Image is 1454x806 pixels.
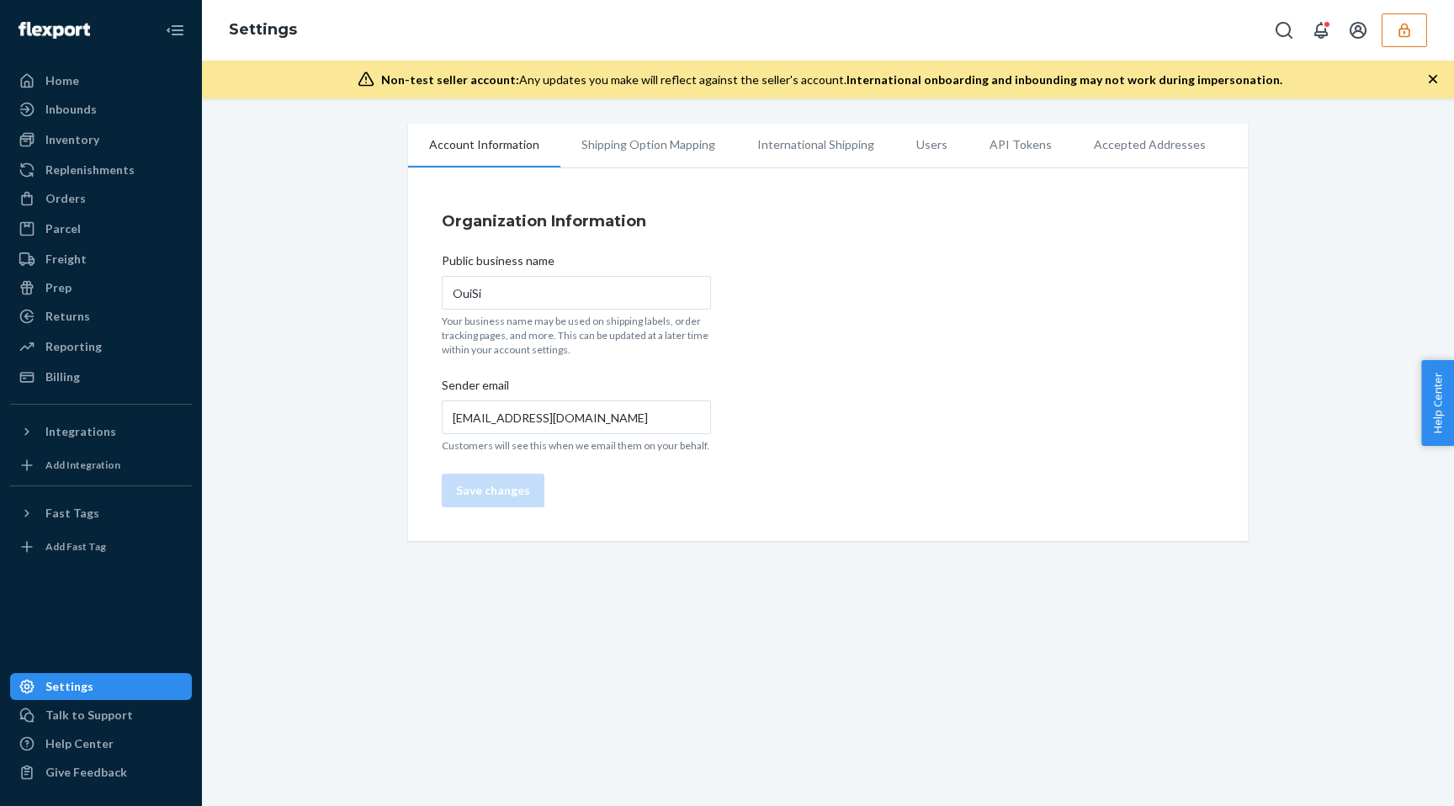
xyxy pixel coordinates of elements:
[10,500,192,527] button: Fast Tags
[442,438,711,453] p: Customers will see this when we email them on your behalf.
[45,338,102,355] div: Reporting
[10,246,192,273] a: Freight
[442,252,555,276] span: Public business name
[408,124,560,167] li: Account Information
[45,505,99,522] div: Fast Tags
[10,67,192,94] a: Home
[10,126,192,153] a: Inventory
[560,124,736,166] li: Shipping Option Mapping
[895,124,968,166] li: Users
[1421,360,1454,446] button: Help Center
[45,707,133,724] div: Talk to Support
[45,101,97,118] div: Inbounds
[10,303,192,330] a: Returns
[45,369,80,385] div: Billing
[442,474,544,507] button: Save changes
[45,764,127,781] div: Give Feedback
[45,423,116,440] div: Integrations
[442,400,711,434] input: Sender email
[1073,124,1227,166] li: Accepted Addresses
[45,458,120,472] div: Add Integration
[10,333,192,360] a: Reporting
[45,162,135,178] div: Replenishments
[45,251,87,268] div: Freight
[45,279,72,296] div: Prep
[45,220,81,237] div: Parcel
[10,533,192,560] a: Add Fast Tag
[846,72,1282,87] span: International onboarding and inbounding may not work during impersonation.
[45,131,99,148] div: Inventory
[442,276,711,310] input: Public business name
[10,702,192,729] button: Talk to Support
[45,308,90,325] div: Returns
[10,673,192,700] a: Settings
[1304,13,1338,47] button: Open notifications
[158,13,192,47] button: Close Navigation
[45,72,79,89] div: Home
[10,215,192,242] a: Parcel
[10,759,192,786] button: Give Feedback
[10,185,192,212] a: Orders
[229,20,297,39] a: Settings
[442,314,711,357] p: Your business name may be used on shipping labels, order tracking pages, and more. This can be up...
[10,156,192,183] a: Replenishments
[19,22,90,39] img: Flexport logo
[381,72,519,87] span: Non-test seller account:
[442,210,1214,232] h4: Organization Information
[381,72,1282,88] div: Any updates you make will reflect against the seller's account.
[215,6,310,55] ol: breadcrumbs
[442,377,509,400] span: Sender email
[10,274,192,301] a: Prep
[10,418,192,445] button: Integrations
[736,124,895,166] li: International Shipping
[968,124,1073,166] li: API Tokens
[10,452,192,479] a: Add Integration
[10,363,192,390] a: Billing
[45,190,86,207] div: Orders
[61,12,96,27] span: Chat
[1267,13,1301,47] button: Open Search Box
[10,96,192,123] a: Inbounds
[45,539,106,554] div: Add Fast Tag
[45,735,114,752] div: Help Center
[1341,13,1375,47] button: Open account menu
[10,730,192,757] a: Help Center
[45,678,93,695] div: Settings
